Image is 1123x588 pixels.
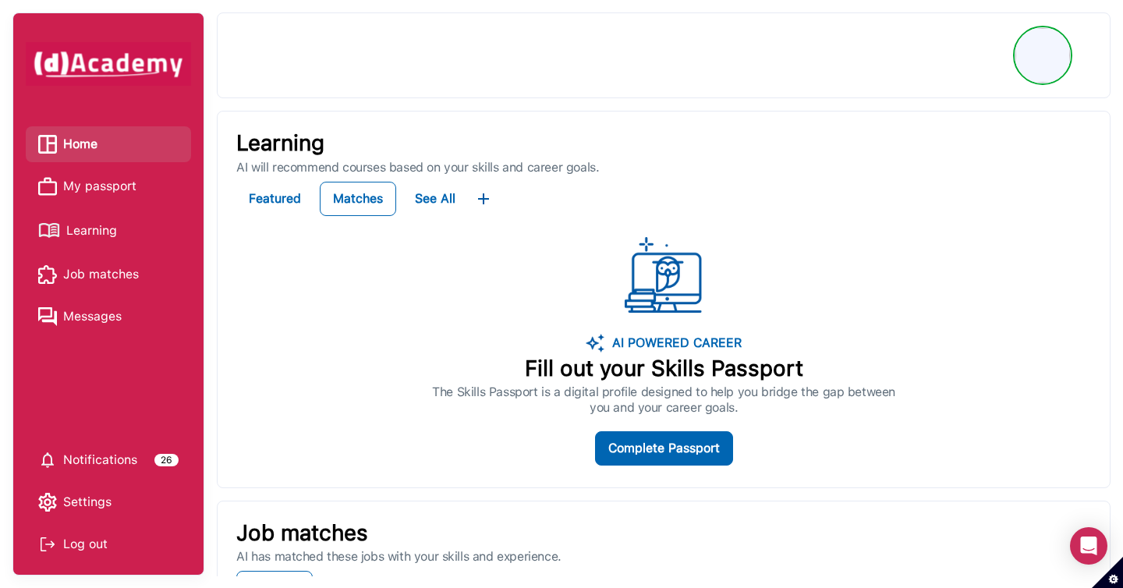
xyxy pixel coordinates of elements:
img: ... [625,237,703,315]
p: AI will recommend courses based on your skills and career goals. [236,160,1091,175]
p: Job matches [236,520,1091,547]
a: Messages iconMessages [38,305,179,328]
a: My passport iconMy passport [38,175,179,198]
button: Featured [236,182,314,216]
div: Open Intercom Messenger [1070,527,1107,565]
img: Messages icon [38,307,57,326]
p: Learning [236,130,1091,157]
button: Complete Passport [595,431,733,466]
span: Job matches [63,263,139,286]
img: dAcademy [26,42,191,86]
img: ... [474,190,493,208]
a: Learning iconLearning [38,217,179,244]
a: Job matches iconJob matches [38,263,179,286]
img: Profile [1015,28,1070,83]
div: Matches [333,188,383,210]
p: The Skills Passport is a digital profile designed to help you bridge the gap between you and your... [432,384,895,416]
img: Job matches icon [38,265,57,284]
button: Set cookie preferences [1092,557,1123,588]
p: AI has matched these jobs with your skills and experience. [236,549,1091,565]
img: Learning icon [38,217,60,244]
img: image [586,334,604,352]
div: Featured [249,188,301,210]
button: See All [402,182,468,216]
img: My passport icon [38,177,57,196]
p: Fill out your Skills Passport [432,356,895,382]
span: Notifications [63,448,137,472]
span: Settings [63,491,112,514]
div: Log out [38,533,179,556]
span: Messages [63,305,122,328]
div: 26 [154,454,179,466]
img: setting [38,451,57,469]
img: setting [38,493,57,512]
span: Home [63,133,97,156]
p: AI POWERED CAREER [604,334,742,352]
div: Complete Passport [608,437,720,459]
img: Home icon [38,135,57,154]
a: Home iconHome [38,133,179,156]
span: Learning [66,219,117,243]
span: My passport [63,175,136,198]
div: See All [415,188,455,210]
button: Matches [320,182,396,216]
img: Log out [38,535,57,554]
